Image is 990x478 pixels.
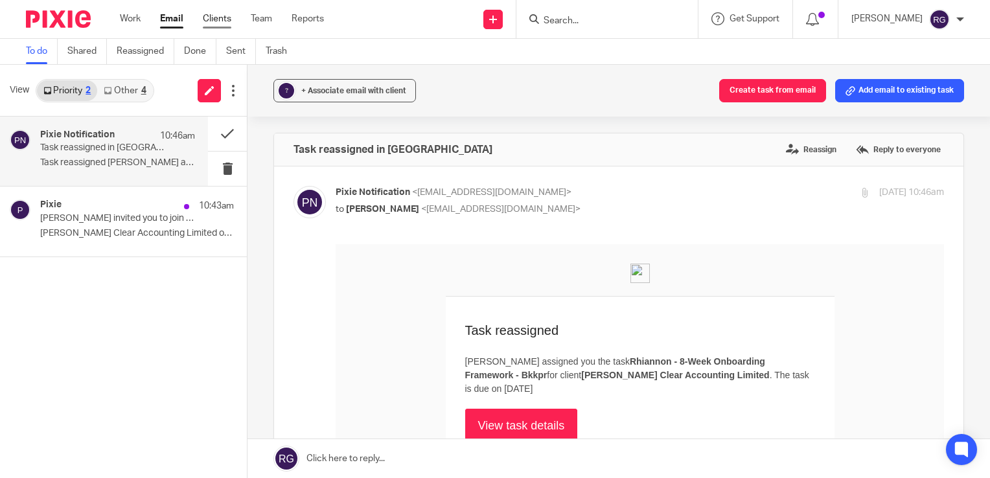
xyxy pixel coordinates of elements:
[130,111,479,152] p: [PERSON_NAME] assigned you the task for client . The task is due on [DATE]
[203,12,231,25] a: Clients
[40,199,62,211] h4: Pixie
[40,142,164,154] p: Task reassigned in [GEOGRAPHIC_DATA]
[67,39,107,64] a: Shared
[929,9,950,30] img: svg%3E
[301,87,406,95] span: + Associate email with client
[421,205,581,214] span: <[EMAIL_ADDRESS][DOMAIN_NAME]>
[40,228,234,239] p: [PERSON_NAME] Clear Accounting Limited on Pixie! ...
[719,79,826,102] button: Create task from email
[346,205,419,214] span: [PERSON_NAME]
[10,130,30,150] img: svg%3E
[160,130,195,142] p: 10:46am
[336,205,344,214] span: to
[10,199,30,220] img: svg%3E
[120,12,141,25] a: Work
[10,84,29,97] span: View
[26,10,91,28] img: Pixie
[879,186,944,199] p: [DATE] 10:46am
[40,130,115,141] h4: Pixie Notification
[226,39,256,64] a: Sent
[141,86,146,95] div: 4
[783,140,840,159] label: Reassign
[184,39,216,64] a: Done
[295,19,314,39] img: Carter Clear Accounting Limited
[130,236,323,248] a: [URL][PERSON_NAME][DOMAIN_NAME]
[412,188,571,197] span: <[EMAIL_ADDRESS][DOMAIN_NAME]>
[130,78,479,94] h3: Task reassigned
[26,39,58,64] a: To do
[292,12,324,25] a: Reports
[40,213,195,224] p: [PERSON_NAME] invited you to join them on Pixie
[542,16,659,27] input: Search
[730,14,779,23] span: Get Support
[130,211,473,249] div: If the button above does not work, please copy and paste the following URL into your browser:
[242,298,366,321] p: Made by Pixie International Limited Calder & Co, [STREET_ADDRESS]
[199,199,234,212] p: 10:43am
[86,86,91,95] div: 2
[279,83,294,98] div: ?
[273,79,416,102] button: ? + Associate email with client
[251,12,272,25] a: Team
[130,165,242,198] a: View task details
[294,143,492,156] h4: Task reassigned in [GEOGRAPHIC_DATA]
[853,140,944,159] label: Reply to everyone
[246,126,433,136] b: [PERSON_NAME] Clear Accounting Limited
[40,157,195,168] p: Task reassigned [PERSON_NAME] assigned you...
[294,186,326,218] img: svg%3E
[117,39,174,64] a: Reassigned
[97,80,152,101] a: Other4
[851,12,923,25] p: [PERSON_NAME]
[336,188,410,197] span: Pixie Notification
[835,79,964,102] button: Add email to existing task
[37,80,97,101] a: Priority2
[266,39,297,64] a: Trash
[160,12,183,25] a: Email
